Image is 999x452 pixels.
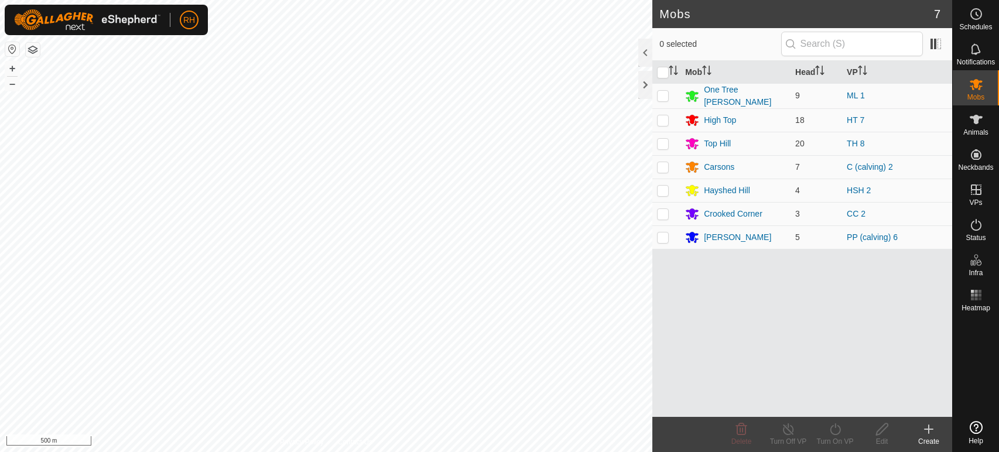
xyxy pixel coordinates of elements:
[765,436,812,447] div: Turn Off VP
[847,232,898,242] a: PP (calving) 6
[962,304,990,311] span: Heatmap
[847,139,864,148] a: TH 8
[847,209,865,218] a: CC 2
[704,231,771,244] div: [PERSON_NAME]
[280,437,324,447] a: Privacy Policy
[5,61,19,76] button: +
[967,94,984,101] span: Mobs
[959,23,992,30] span: Schedules
[731,437,752,446] span: Delete
[847,186,871,195] a: HSH 2
[958,164,993,171] span: Neckbands
[795,91,800,100] span: 9
[847,162,893,172] a: C (calving) 2
[5,77,19,91] button: –
[704,184,750,197] div: Hayshed Hill
[795,232,800,242] span: 5
[795,186,800,195] span: 4
[969,269,983,276] span: Infra
[26,43,40,57] button: Map Layers
[704,138,731,150] div: Top Hill
[847,115,864,125] a: HT 7
[702,67,711,77] p-sorticon: Activate to sort
[815,67,824,77] p-sorticon: Activate to sort
[795,162,800,172] span: 7
[858,436,905,447] div: Edit
[680,61,791,84] th: Mob
[842,61,952,84] th: VP
[957,59,995,66] span: Notifications
[338,437,372,447] a: Contact Us
[969,199,982,206] span: VPs
[704,208,762,220] div: Crooked Corner
[934,5,940,23] span: 7
[966,234,986,241] span: Status
[659,38,781,50] span: 0 selected
[704,114,736,126] div: High Top
[905,436,952,447] div: Create
[795,139,805,148] span: 20
[795,209,800,218] span: 3
[14,9,160,30] img: Gallagher Logo
[963,129,988,136] span: Animals
[704,84,786,108] div: One Tree [PERSON_NAME]
[969,437,983,444] span: Help
[781,32,923,56] input: Search (S)
[847,91,865,100] a: ML 1
[953,416,999,449] a: Help
[704,161,734,173] div: Carsons
[812,436,858,447] div: Turn On VP
[795,115,805,125] span: 18
[858,67,867,77] p-sorticon: Activate to sort
[669,67,678,77] p-sorticon: Activate to sort
[5,42,19,56] button: Reset Map
[791,61,842,84] th: Head
[183,14,195,26] span: RH
[659,7,934,21] h2: Mobs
